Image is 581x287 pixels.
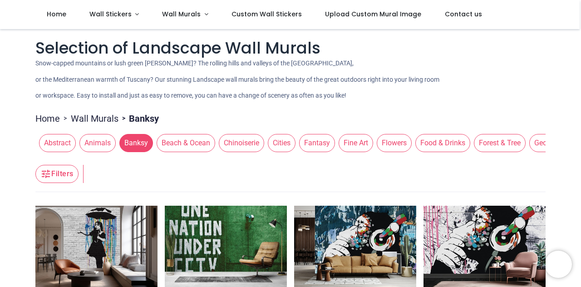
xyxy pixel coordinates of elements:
[219,134,264,152] span: Chinoiserie
[118,114,129,123] span: >
[339,134,373,152] span: Fine Art
[415,134,470,152] span: Food & Drinks
[545,251,572,278] iframe: Brevo live chat
[412,134,470,152] button: Food & Drinks
[153,134,215,152] button: Beach & Ocean
[35,112,60,125] a: Home
[474,134,526,152] span: Forest & Tree
[377,134,412,152] span: Flowers
[35,59,545,68] p: Snow-capped mountains or lush green [PERSON_NAME]? The rolling hills and valleys of the [GEOGRAPH...
[529,134,572,152] span: Geometric
[89,10,132,19] span: Wall Stickers
[325,10,421,19] span: Upload Custom Mural Image
[215,134,264,152] button: Chinoiserie
[47,10,66,19] span: Home
[35,37,545,59] h1: Selection of Landscape Wall Murals
[35,165,78,183] button: Filters
[35,91,545,100] p: or workspace. Easy to install and just as easy to remove, you can have a change of scenery as oft...
[116,134,153,152] button: Banksy
[35,75,545,84] p: or the Mediterranean warmth of Tuscany? Our stunning Landscape wall murals bring the beauty of th...
[119,134,153,152] span: Banksy
[445,10,482,19] span: Contact us
[157,134,215,152] span: Beach & Ocean
[35,134,76,152] button: Abstract
[299,134,335,152] span: Fantasy
[373,134,412,152] button: Flowers
[268,134,295,152] span: Cities
[231,10,302,19] span: Custom Wall Stickers
[264,134,295,152] button: Cities
[60,114,71,123] span: >
[470,134,526,152] button: Forest & Tree
[526,134,572,152] button: Geometric
[335,134,373,152] button: Fine Art
[162,10,201,19] span: Wall Murals
[71,112,118,125] a: Wall Murals
[39,134,76,152] span: Abstract
[76,134,116,152] button: Animals
[118,112,159,125] li: Banksy
[295,134,335,152] button: Fantasy
[79,134,116,152] span: Animals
